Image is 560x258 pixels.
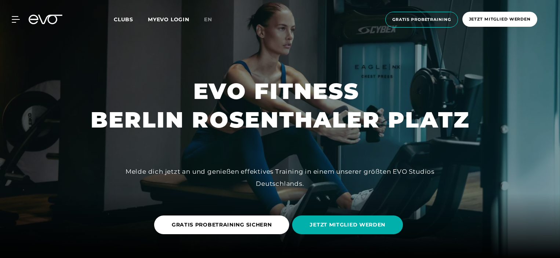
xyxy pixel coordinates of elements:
span: Jetzt Mitglied werden [469,16,531,22]
span: Gratis Probetraining [392,16,451,23]
a: MYEVO LOGIN [148,16,189,23]
a: Jetzt Mitglied werden [460,12,539,27]
h1: EVO FITNESS BERLIN ROSENTHALER PLATZ [91,77,470,134]
a: Gratis Probetraining [383,12,460,27]
span: Clubs [114,16,133,23]
span: en [204,16,212,23]
a: GRATIS PROBETRAINING SICHERN [154,210,292,240]
a: en [204,15,221,24]
a: Clubs [114,16,148,23]
span: GRATIS PROBETRAINING SICHERN [172,221,272,229]
a: JETZT MITGLIED WERDEN [292,210,406,240]
span: JETZT MITGLIED WERDEN [310,221,385,229]
div: Melde dich jetzt an und genießen effektives Training in einem unserer größten EVO Studios Deutsch... [115,166,445,189]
